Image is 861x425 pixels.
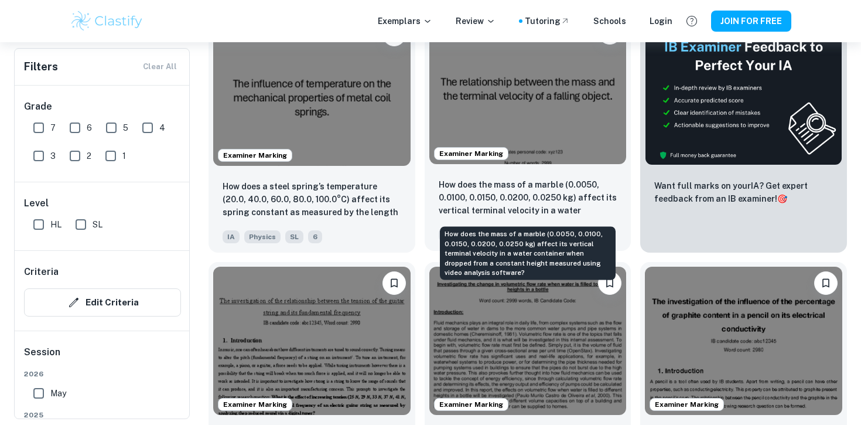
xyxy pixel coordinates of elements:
span: IA [223,230,240,243]
span: May [50,387,66,400]
span: Examiner Marking [435,148,508,159]
img: Physics IA example thumbnail: How does the mass of a marble (0.0050, 0 [429,16,627,164]
a: Schools [593,15,626,28]
span: SL [93,218,102,231]
p: Review [456,15,496,28]
button: Help and Feedback [682,11,702,31]
h6: Filters [24,59,58,75]
img: Clastify logo [70,9,144,33]
a: ThumbnailWant full marks on yourIA? Get expert feedback from an IB examiner! [640,13,847,253]
span: Examiner Marking [650,399,723,410]
a: Examiner MarkingPlease log in to bookmark exemplarsHow does a steel spring’s temperature (20.0, 4... [209,13,415,253]
img: Physics IA example thumbnail: How does a steel spring’s temperature (2 [213,18,411,166]
img: Physics IA example thumbnail: What is the effect of increasing tension [213,267,411,414]
img: Thumbnail [645,18,842,165]
span: Examiner Marking [435,399,508,410]
button: Edit Criteria [24,288,181,317]
img: Physics IA example thumbnail: What is the effect of increasing graphit [645,267,842,414]
button: JOIN FOR FREE [711,11,791,32]
p: How does the mass of a marble (0.0050, 0.0100, 0.0150, 0.0200, 0.0250 kg) affect its vertical ter... [439,178,617,218]
p: Exemplars [378,15,432,28]
p: How does a steel spring’s temperature (20.0, 40.0, 60.0, 80.0, 100.0°C) affect its spring constan... [223,180,401,220]
span: Physics [244,230,281,243]
h6: Criteria [24,265,59,279]
a: Tutoring [525,15,570,28]
span: 6 [308,230,322,243]
a: Login [650,15,672,28]
span: 2025 [24,410,181,420]
img: Physics IA example thumbnail: How does the height to which water is fi [429,267,627,414]
span: 5 [123,121,128,134]
span: HL [50,218,61,231]
button: Please log in to bookmark exemplars [814,271,838,295]
span: Examiner Marking [218,399,292,410]
span: 🎯 [777,194,787,203]
span: 2026 [24,369,181,379]
button: Please log in to bookmark exemplars [598,271,621,295]
span: 7 [50,121,56,134]
h6: Grade [24,100,181,114]
p: Want full marks on your IA ? Get expert feedback from an IB examiner! [654,179,833,205]
div: How does the mass of a marble (0.0050, 0.0100, 0.0150, 0.0200, 0.0250 kg) affect its vertical ter... [440,227,616,280]
span: Examiner Marking [218,150,292,161]
span: 2 [87,149,91,162]
h6: Session [24,345,181,369]
span: 4 [159,121,165,134]
span: 1 [122,149,126,162]
span: SL [285,230,303,243]
span: 3 [50,149,56,162]
h6: Level [24,196,181,210]
button: Please log in to bookmark exemplars [382,271,406,295]
span: 6 [87,121,92,134]
a: Examiner MarkingPlease log in to bookmark exemplarsHow does the mass of a marble (0.0050, 0.0100,... [425,13,631,253]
